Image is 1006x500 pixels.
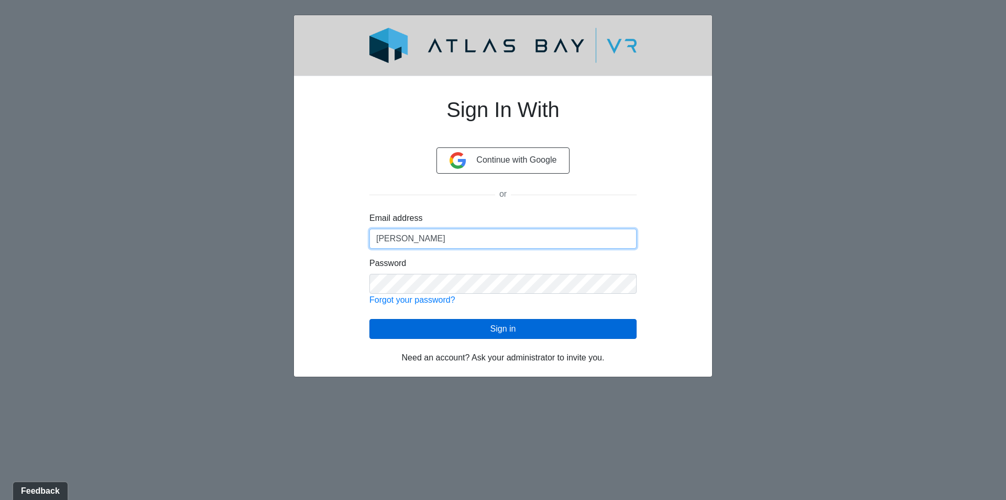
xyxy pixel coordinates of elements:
button: Sign in [369,319,637,339]
a: Forgot your password? [369,295,455,304]
label: Password [369,257,406,270]
span: or [495,189,511,198]
button: Continue with Google [436,147,570,174]
h1: Sign In With [369,84,637,147]
iframe: Ybug feedback widget [8,479,70,500]
img: logo [344,28,662,63]
span: Need an account? Ask your administrator to invite you. [402,353,605,362]
label: Email address [369,212,422,225]
input: Enter email [369,229,637,249]
span: Continue with Google [476,155,556,164]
